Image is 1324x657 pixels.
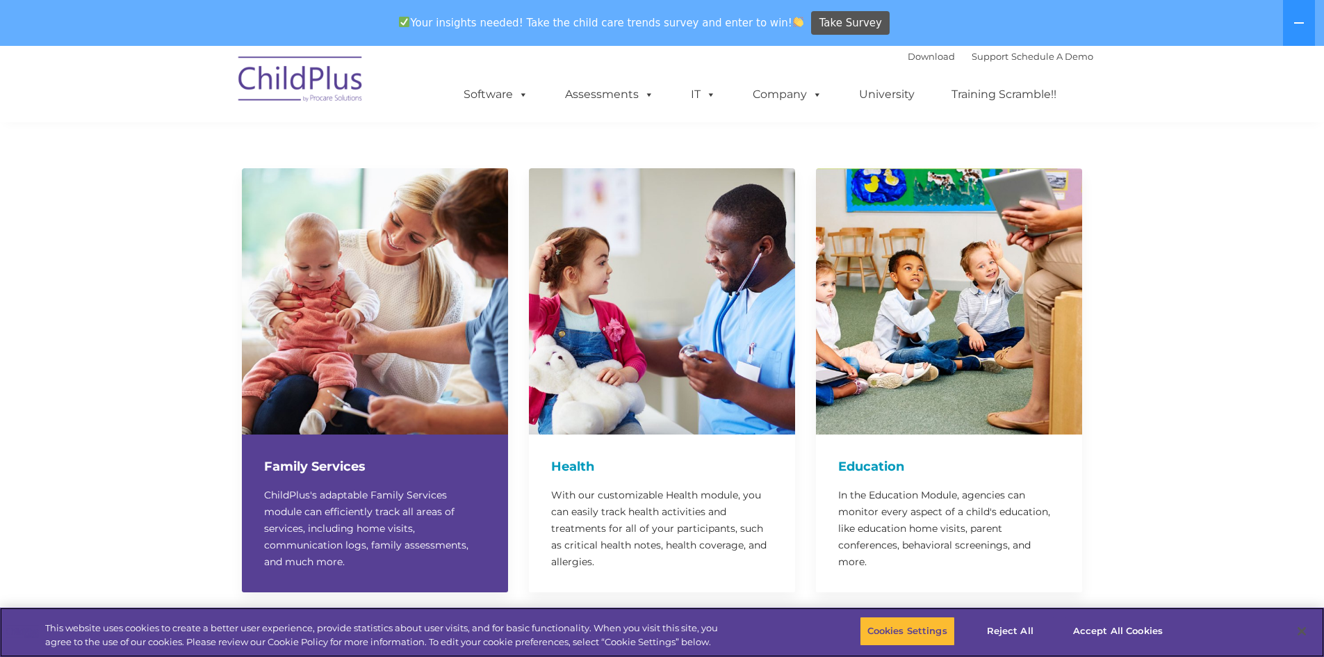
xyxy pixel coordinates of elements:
a: Support [972,51,1008,62]
h4: Family Services [264,457,486,476]
div: This website uses cookies to create a better user experience, provide statistics about user visit... [45,622,728,649]
a: Schedule A Demo [1011,51,1093,62]
p: ChildPlus's adaptable Family Services module can efficiently track all areas of services, includi... [264,487,486,570]
a: Company [739,81,836,108]
a: University [845,81,929,108]
p: With our customizable Health module, you can easily track health activities and treatments for al... [551,487,773,570]
button: Reject All [967,617,1054,646]
a: Assessments [551,81,668,108]
a: Training Scramble!! [938,81,1070,108]
a: Download [908,51,955,62]
img: FamilyServices-750 [242,168,508,435]
p: In the Education Module, agencies can monitor every aspect of a child's education, like education... [838,487,1060,570]
img: Education-750 [816,168,1082,435]
img: ChildPlus by Procare Solutions [231,47,370,116]
span: Take Survey [819,11,882,35]
a: Take Survey [811,11,890,35]
h4: Health [551,457,773,476]
h4: Education [838,457,1060,476]
a: Software [450,81,542,108]
a: IT [677,81,730,108]
button: Close [1286,616,1317,647]
button: Accept All Cookies [1065,617,1170,646]
img: Health750 [529,168,795,435]
img: 👏 [793,17,803,27]
button: Cookies Settings [860,617,955,646]
img: ✅ [399,17,409,27]
font: | [908,51,1093,62]
span: Your insights needed! Take the child care trends survey and enter to win! [393,9,810,36]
